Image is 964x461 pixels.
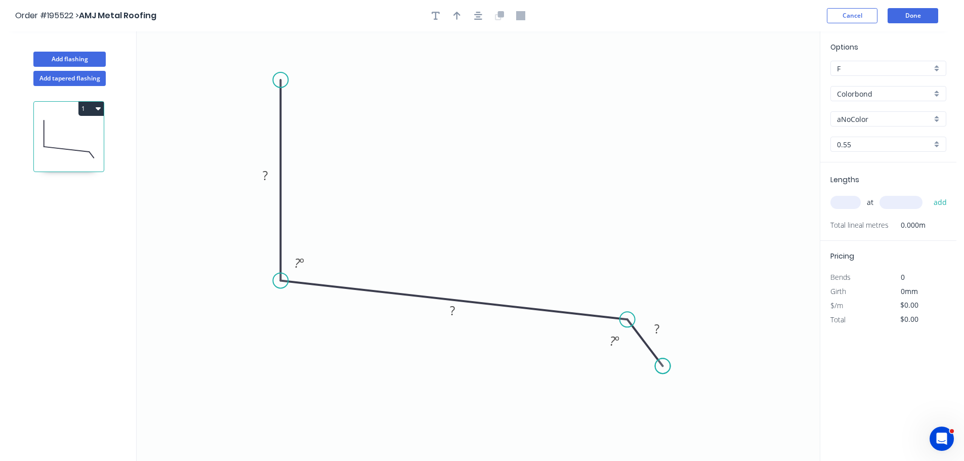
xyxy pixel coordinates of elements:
tspan: ? [263,167,268,184]
input: Thickness [837,139,932,150]
button: add [929,194,952,211]
span: 0.000m [889,218,926,232]
span: 0 [901,272,905,282]
input: Price level [837,63,932,74]
span: Total [830,315,846,324]
tspan: ? [450,302,455,319]
button: Add flashing [33,52,106,67]
span: Bends [830,272,851,282]
span: Girth [830,286,846,296]
button: 1 [78,102,104,116]
span: 0mm [901,286,918,296]
iframe: Intercom live chat [930,427,954,451]
span: AMJ Metal Roofing [79,10,156,21]
button: Done [888,8,938,23]
tspan: º [300,255,304,271]
span: Lengths [830,175,859,185]
span: Total lineal metres [830,218,889,232]
span: Pricing [830,251,854,261]
input: Colour [837,114,932,124]
span: at [867,195,873,209]
tspan: ? [654,320,659,337]
tspan: ? [610,332,616,349]
button: Add tapered flashing [33,71,106,86]
span: $/m [830,301,843,310]
svg: 0 [137,31,820,461]
tspan: ? [295,255,300,271]
button: Cancel [827,8,877,23]
span: Options [830,42,858,52]
span: Order #195522 > [15,10,79,21]
tspan: º [615,332,620,349]
input: Material [837,89,932,99]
